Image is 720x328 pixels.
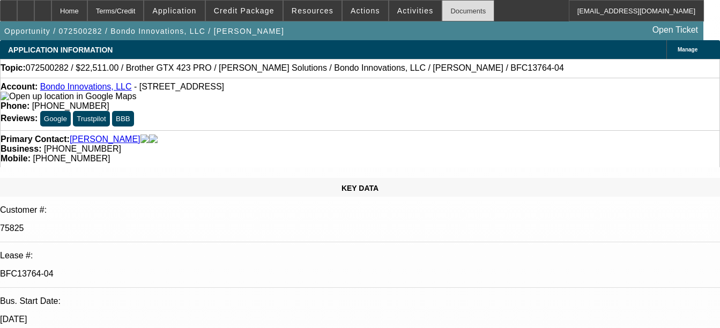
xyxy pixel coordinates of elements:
span: Application [152,6,196,15]
strong: Account: [1,82,38,91]
button: Application [144,1,204,21]
strong: Topic: [1,63,26,73]
button: Actions [343,1,388,21]
button: Activities [389,1,442,21]
span: APPLICATION INFORMATION [8,46,113,54]
a: View Google Maps [1,92,136,101]
strong: Phone: [1,101,29,110]
span: [PHONE_NUMBER] [33,154,110,163]
span: KEY DATA [342,184,378,192]
strong: Reviews: [1,114,38,123]
span: - [STREET_ADDRESS] [134,82,224,91]
span: Opportunity / 072500282 / Bondo Innovations, LLC / [PERSON_NAME] [4,27,284,35]
button: Credit Package [206,1,283,21]
span: Manage [678,47,697,53]
img: linkedin-icon.png [149,135,158,144]
span: Activities [397,6,434,15]
button: Google [40,111,71,126]
a: Bondo Innovations, LLC [40,82,132,91]
span: Credit Package [214,6,274,15]
button: BBB [112,111,134,126]
a: [PERSON_NAME] [70,135,140,144]
button: Resources [284,1,342,21]
img: Open up location in Google Maps [1,92,136,101]
span: 072500282 / $22,511.00 / Brother GTX 423 PRO / [PERSON_NAME] Solutions / Bondo Innovations, LLC /... [26,63,564,73]
span: Actions [351,6,380,15]
span: [PHONE_NUMBER] [44,144,121,153]
span: Resources [292,6,333,15]
strong: Mobile: [1,154,31,163]
strong: Primary Contact: [1,135,70,144]
span: [PHONE_NUMBER] [32,101,109,110]
a: Open Ticket [648,21,702,39]
img: facebook-icon.png [140,135,149,144]
button: Trustpilot [73,111,109,126]
strong: Business: [1,144,41,153]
